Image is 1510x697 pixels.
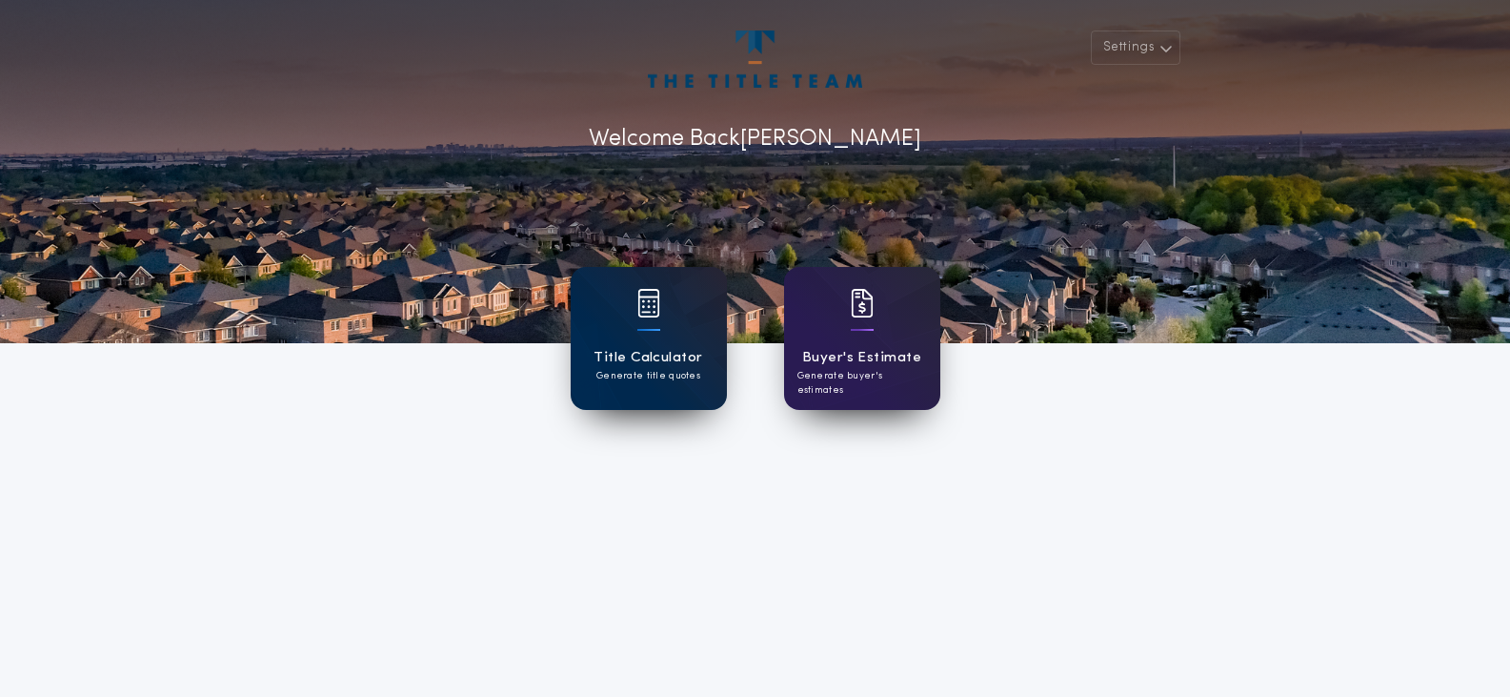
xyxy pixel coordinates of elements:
[802,347,921,369] h1: Buyer's Estimate
[1091,31,1180,65] button: Settings
[594,347,702,369] h1: Title Calculator
[637,289,660,318] img: card icon
[784,267,940,410] a: card iconBuyer's EstimateGenerate buyer's estimates
[589,122,921,156] p: Welcome Back [PERSON_NAME]
[797,369,927,398] p: Generate buyer's estimates
[596,369,700,383] p: Generate title quotes
[648,31,861,88] img: account-logo
[851,289,874,318] img: card icon
[571,267,727,410] a: card iconTitle CalculatorGenerate title quotes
